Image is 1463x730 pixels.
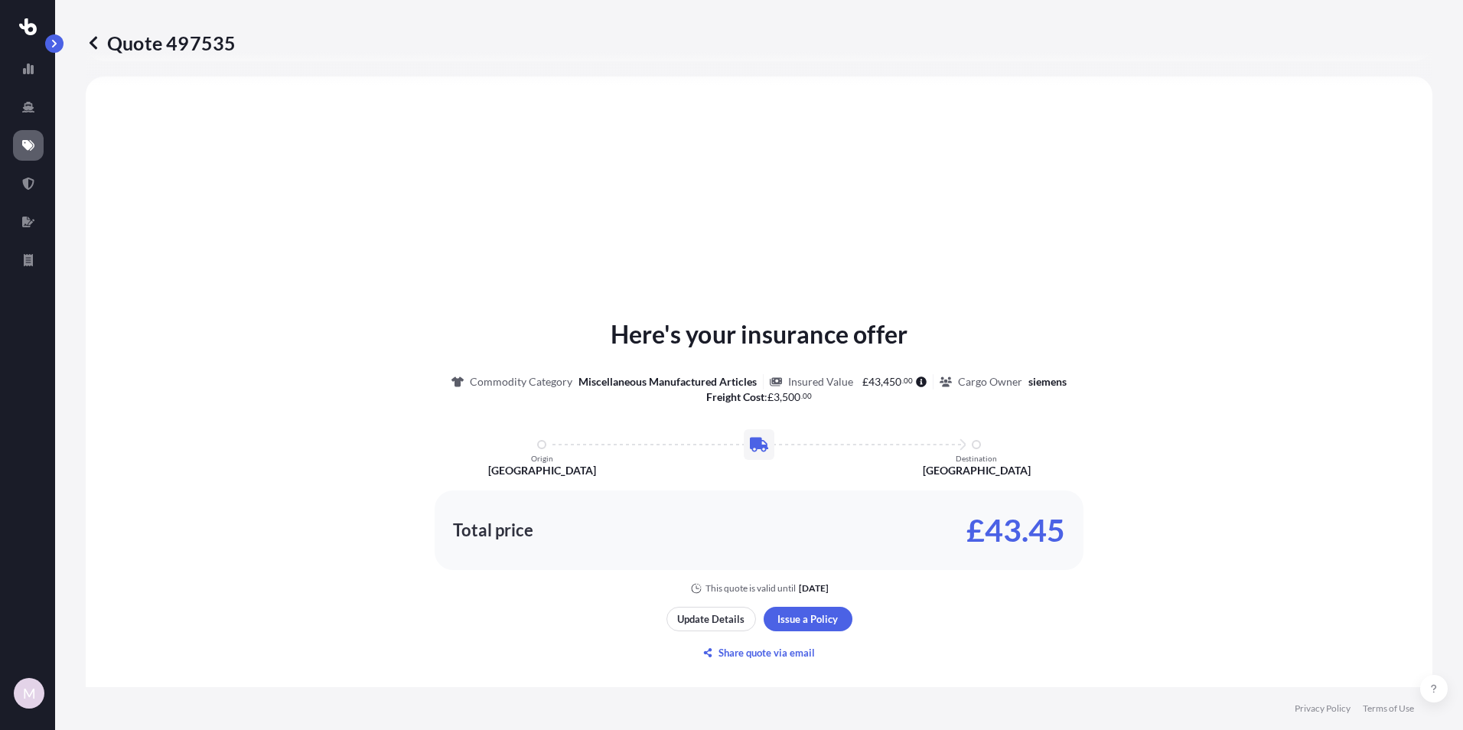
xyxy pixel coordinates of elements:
[883,376,901,387] span: 450
[718,645,815,660] p: Share quote via email
[958,374,1022,389] p: Cargo Owner
[904,378,913,383] span: 00
[764,607,852,631] button: Issue a Policy
[1363,702,1414,715] a: Terms of Use
[803,393,812,399] span: 00
[705,582,796,595] p: This quote is valid until
[578,374,757,389] p: Miscellaneous Manufactured Articles
[956,454,997,463] p: Destination
[799,582,829,595] p: [DATE]
[923,463,1031,478] p: [GEOGRAPHIC_DATA]
[788,374,853,389] p: Insured Value
[868,376,881,387] span: 43
[782,392,800,402] span: 500
[666,640,852,665] button: Share quote via email
[86,31,236,55] p: Quote 497535
[774,392,780,402] span: 3
[1295,702,1351,715] a: Privacy Policy
[453,523,533,538] p: Total price
[23,686,36,701] span: M
[470,374,572,389] p: Commodity Category
[767,392,774,402] span: £
[1028,374,1067,389] p: siemens
[677,611,745,627] p: Update Details
[801,393,803,399] span: .
[777,611,838,627] p: Issue a Policy
[531,454,553,463] p: Origin
[862,376,868,387] span: £
[881,376,883,387] span: ,
[780,392,782,402] span: ,
[706,390,764,403] b: Freight Cost
[902,378,904,383] span: .
[966,518,1065,543] p: £43.45
[611,316,907,353] p: Here's your insurance offer
[706,389,813,405] p: :
[488,463,596,478] p: [GEOGRAPHIC_DATA]
[666,607,756,631] button: Update Details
